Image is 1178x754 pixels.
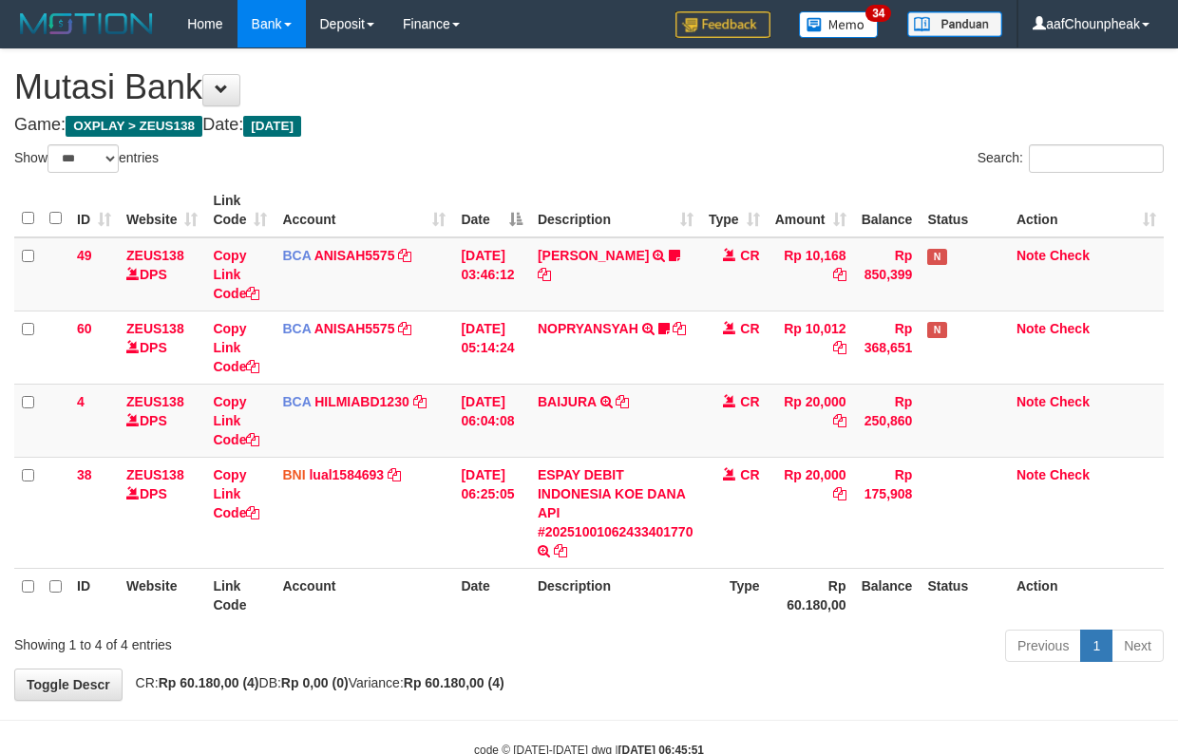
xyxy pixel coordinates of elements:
th: Rp 60.180,00 [768,568,854,622]
span: 49 [77,248,92,263]
th: Status [920,183,1008,237]
th: Website: activate to sort column ascending [119,183,205,237]
th: Account [275,568,453,622]
a: NOPRYANSYAH [538,321,638,336]
a: Copy Link Code [213,467,259,520]
img: MOTION_logo.png [14,9,159,38]
span: Has Note [927,322,946,338]
span: BNI [282,467,305,482]
input: Search: [1029,144,1164,173]
span: 4 [77,394,85,409]
a: Copy Rp 20,000 to clipboard [833,486,846,501]
th: Link Code: activate to sort column ascending [205,183,275,237]
a: ZEUS138 [126,248,184,263]
a: Previous [1005,630,1081,662]
th: Account: activate to sort column ascending [275,183,453,237]
td: Rp 10,012 [768,311,854,384]
div: Showing 1 to 4 of 4 entries [14,628,477,654]
a: Copy ESPAY DEBIT INDONESIA KOE DANA API #20251001062433401770 to clipboard [554,543,567,558]
a: Check [1050,394,1090,409]
a: Copy HILMIABD1230 to clipboard [413,394,427,409]
th: Action: activate to sort column ascending [1009,183,1164,237]
h4: Game: Date: [14,116,1164,135]
a: Note [1016,321,1046,336]
a: Copy BAIJURA to clipboard [616,394,629,409]
a: Copy ANISAH5575 to clipboard [398,248,411,263]
label: Show entries [14,144,159,173]
th: Type [701,568,768,622]
span: BCA [282,321,311,336]
a: Copy Link Code [213,394,259,447]
a: Copy Link Code [213,248,259,301]
th: Status [920,568,1008,622]
a: BAIJURA [538,394,597,409]
a: Copy Rp 10,012 to clipboard [833,340,846,355]
strong: Rp 60.180,00 (4) [404,675,504,690]
td: DPS [119,311,205,384]
span: CR [740,394,759,409]
span: 60 [77,321,92,336]
a: Copy INA PAUJANAH to clipboard [538,267,551,282]
td: Rp 175,908 [854,457,921,568]
a: Copy lual1584693 to clipboard [388,467,401,482]
span: 34 [865,5,891,22]
a: Copy NOPRYANSYAH to clipboard [673,321,686,336]
a: HILMIABD1230 [314,394,409,409]
a: Copy Rp 10,168 to clipboard [833,267,846,282]
span: Has Note [927,249,946,265]
td: DPS [119,237,205,311]
a: ZEUS138 [126,394,184,409]
a: Toggle Descr [14,669,123,701]
td: Rp 250,860 [854,384,921,457]
th: Balance [854,568,921,622]
a: Copy Rp 20,000 to clipboard [833,413,846,428]
th: Website [119,568,205,622]
td: Rp 20,000 [768,457,854,568]
td: DPS [119,457,205,568]
a: Note [1016,467,1046,482]
td: Rp 368,651 [854,311,921,384]
th: Amount: activate to sort column ascending [768,183,854,237]
span: BCA [282,394,311,409]
img: Feedback.jpg [675,11,770,38]
h1: Mutasi Bank [14,68,1164,106]
a: Next [1111,630,1164,662]
a: ANISAH5575 [314,248,395,263]
a: ZEUS138 [126,467,184,482]
td: Rp 850,399 [854,237,921,311]
a: ESPAY DEBIT INDONESIA KOE DANA API #20251001062433401770 [538,467,693,539]
a: lual1584693 [309,467,384,482]
a: Check [1050,321,1090,336]
a: Note [1016,394,1046,409]
a: Check [1050,248,1090,263]
a: [PERSON_NAME] [538,248,649,263]
a: Copy ANISAH5575 to clipboard [398,321,411,336]
span: [DATE] [243,116,301,137]
th: Description [530,568,701,622]
th: ID: activate to sort column ascending [69,183,119,237]
a: Copy Link Code [213,321,259,374]
a: 1 [1080,630,1112,662]
td: DPS [119,384,205,457]
th: Balance [854,183,921,237]
th: Date [453,568,530,622]
a: Check [1050,467,1090,482]
td: Rp 20,000 [768,384,854,457]
select: Showentries [47,144,119,173]
a: ANISAH5575 [314,321,395,336]
span: CR [740,248,759,263]
a: ZEUS138 [126,321,184,336]
th: Description: activate to sort column ascending [530,183,701,237]
td: [DATE] 05:14:24 [453,311,530,384]
td: [DATE] 06:25:05 [453,457,530,568]
strong: Rp 60.180,00 (4) [159,675,259,690]
span: CR [740,321,759,336]
td: Rp 10,168 [768,237,854,311]
td: [DATE] 03:46:12 [453,237,530,311]
img: Button%20Memo.svg [799,11,879,38]
span: CR: DB: Variance: [126,675,504,690]
td: [DATE] 06:04:08 [453,384,530,457]
a: Note [1016,248,1046,263]
th: Type: activate to sort column ascending [701,183,768,237]
strong: Rp 0,00 (0) [281,675,349,690]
